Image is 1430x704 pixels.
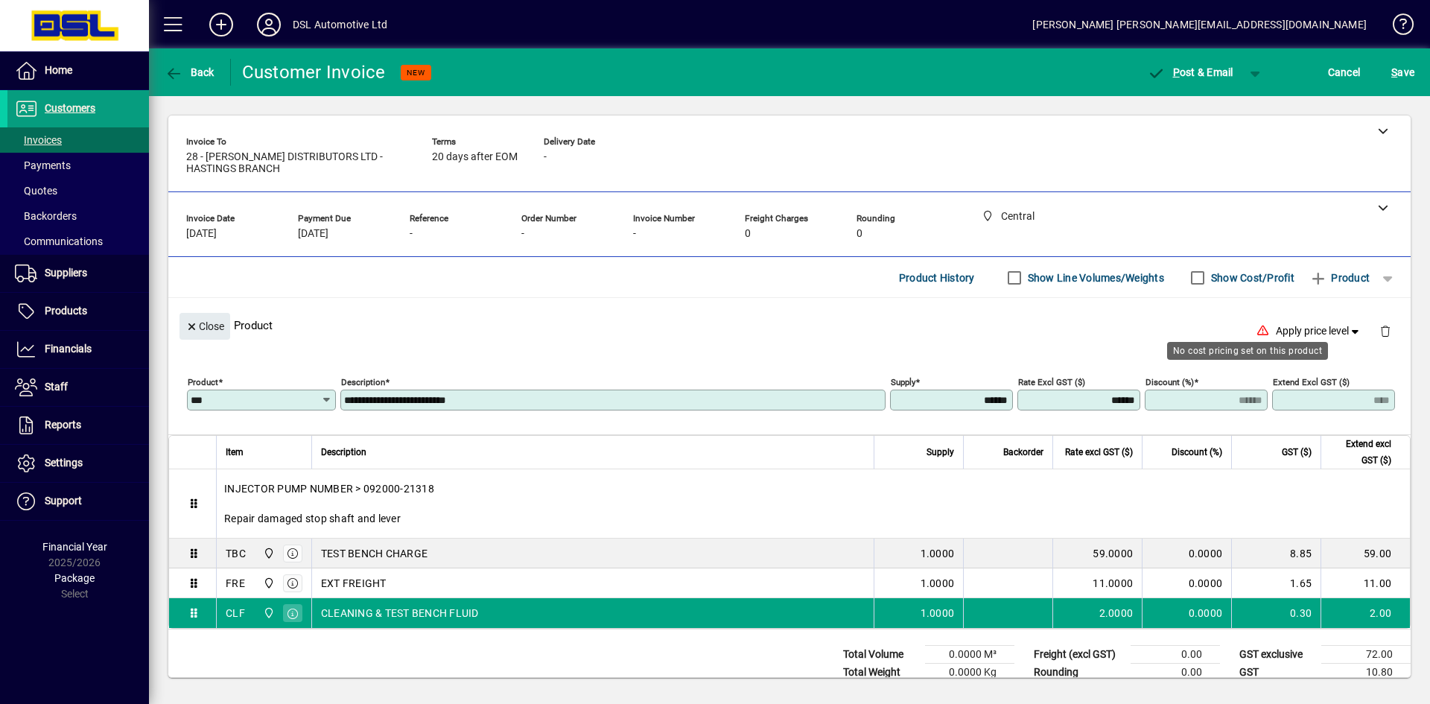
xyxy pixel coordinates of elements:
[407,68,425,77] span: NEW
[7,178,149,203] a: Quotes
[7,445,149,482] a: Settings
[341,377,385,387] mat-label: Description
[1147,66,1233,78] span: ost & Email
[217,469,1410,538] div: INJECTOR PUMP NUMBER > 092000-21318 Repair damaged stop shaft and lever
[7,331,149,368] a: Financials
[836,664,925,682] td: Total Weight
[899,266,975,290] span: Product History
[1140,59,1241,86] button: Post & Email
[176,319,234,332] app-page-header-button: Close
[1062,576,1133,591] div: 11.0000
[1018,377,1085,387] mat-label: Rate excl GST ($)
[45,495,82,507] span: Support
[298,228,328,240] span: [DATE]
[45,305,87,317] span: Products
[15,210,77,222] span: Backorders
[925,664,1014,682] td: 0.0000 Kg
[1026,646,1131,664] td: Freight (excl GST)
[1062,606,1133,621] div: 2.0000
[186,228,217,240] span: [DATE]
[259,545,276,562] span: Central
[186,151,410,175] span: 28 - [PERSON_NAME] DISTRIBUTORS LTD - HASTINGS BRANCH
[15,159,71,171] span: Payments
[1231,539,1321,568] td: 8.85
[836,646,925,664] td: Total Volume
[226,444,244,460] span: Item
[921,546,955,561] span: 1.0000
[197,11,245,38] button: Add
[1273,377,1350,387] mat-label: Extend excl GST ($)
[185,314,224,339] span: Close
[42,541,107,553] span: Financial Year
[7,407,149,444] a: Reports
[1167,342,1328,360] div: No cost pricing set on this product
[1388,59,1418,86] button: Save
[1142,568,1231,598] td: 0.0000
[45,64,72,76] span: Home
[1324,59,1364,86] button: Cancel
[45,267,87,279] span: Suppliers
[7,229,149,254] a: Communications
[1032,13,1367,37] div: [PERSON_NAME] [PERSON_NAME][EMAIL_ADDRESS][DOMAIN_NAME]
[149,59,231,86] app-page-header-button: Back
[45,457,83,469] span: Settings
[1321,646,1411,664] td: 72.00
[1231,568,1321,598] td: 1.65
[161,59,218,86] button: Back
[1131,646,1220,664] td: 0.00
[1321,664,1411,682] td: 10.80
[7,293,149,330] a: Products
[1231,598,1321,628] td: 0.30
[168,298,1411,352] div: Product
[45,102,95,114] span: Customers
[1321,568,1410,598] td: 11.00
[7,127,149,153] a: Invoices
[857,228,862,240] span: 0
[1142,598,1231,628] td: 0.0000
[1391,66,1397,78] span: S
[893,264,981,291] button: Product History
[15,235,103,247] span: Communications
[54,572,95,584] span: Package
[1302,264,1377,291] button: Product
[1232,664,1321,682] td: GST
[1062,546,1133,561] div: 59.0000
[1173,66,1180,78] span: P
[321,576,387,591] span: EXT FREIGHT
[1232,646,1321,664] td: GST exclusive
[45,419,81,431] span: Reports
[7,52,149,89] a: Home
[1382,3,1411,51] a: Knowledge Base
[242,60,386,84] div: Customer Invoice
[1367,313,1403,349] button: Delete
[921,606,955,621] span: 1.0000
[1208,270,1294,285] label: Show Cost/Profit
[7,369,149,406] a: Staff
[226,576,245,591] div: FRE
[1282,444,1312,460] span: GST ($)
[1328,60,1361,84] span: Cancel
[293,13,387,37] div: DSL Automotive Ltd
[321,444,366,460] span: Description
[1321,539,1410,568] td: 59.00
[45,381,68,393] span: Staff
[544,151,547,163] span: -
[45,343,92,355] span: Financials
[1145,377,1194,387] mat-label: Discount (%)
[1367,324,1403,337] app-page-header-button: Delete
[7,153,149,178] a: Payments
[7,203,149,229] a: Backorders
[1025,270,1164,285] label: Show Line Volumes/Weights
[226,546,246,561] div: TBC
[891,377,915,387] mat-label: Supply
[633,228,636,240] span: -
[259,575,276,592] span: Central
[521,228,524,240] span: -
[745,228,751,240] span: 0
[1131,664,1220,682] td: 0.00
[188,377,218,387] mat-label: Product
[1309,266,1370,290] span: Product
[245,11,293,38] button: Profile
[1391,60,1414,84] span: ave
[7,255,149,292] a: Suppliers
